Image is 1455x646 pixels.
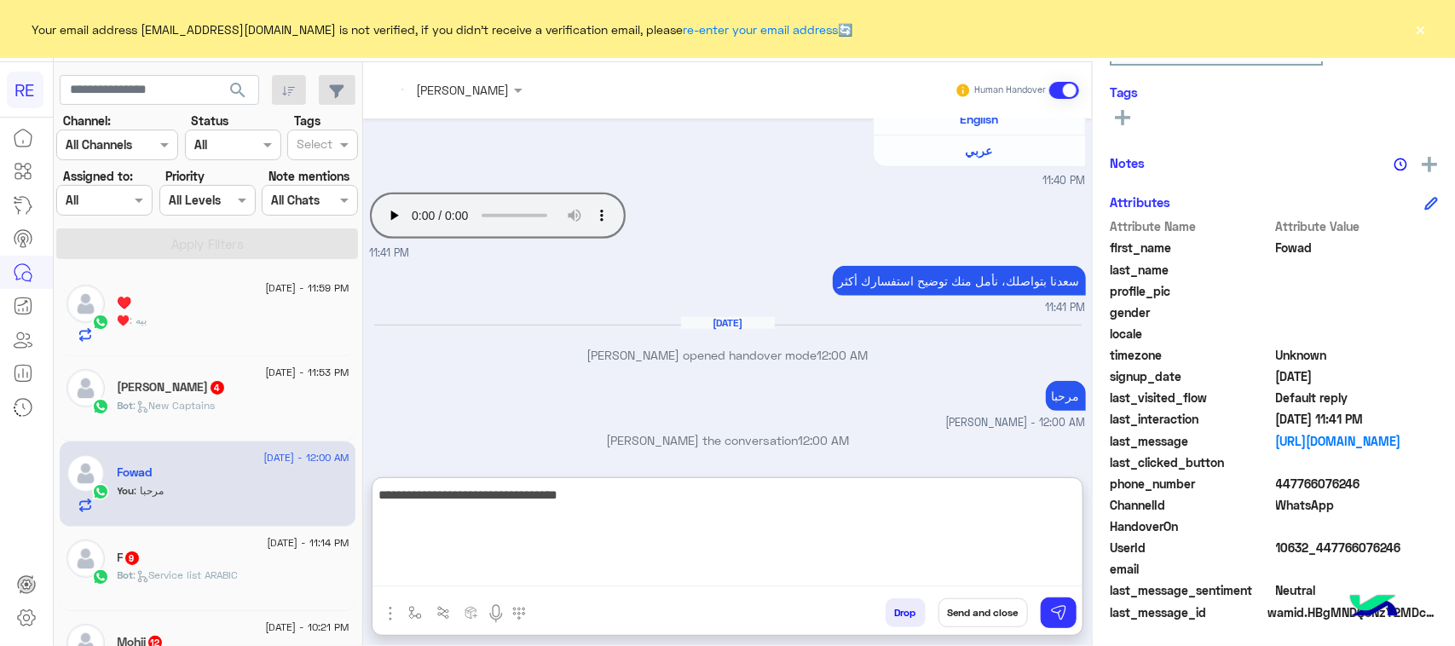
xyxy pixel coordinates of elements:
[228,80,248,101] span: search
[1110,346,1273,364] span: timezone
[1276,389,1439,407] span: Default reply
[1394,158,1407,171] img: notes
[263,450,349,465] span: [DATE] - 12:00 AM
[1110,194,1170,210] h6: Attributes
[135,484,165,497] span: مرحبا
[66,369,105,407] img: defaultAdmin.png
[681,317,775,329] h6: [DATE]
[966,143,993,158] span: عربي
[370,193,626,239] audio: Your browser does not support the audio tag.
[118,484,135,497] span: You
[458,598,486,626] button: create order
[380,603,401,624] img: send attachment
[118,568,134,581] span: Bot
[1276,560,1439,578] span: null
[486,603,506,624] img: send voice note
[294,112,320,130] label: Tags
[1110,325,1273,343] span: locale
[1276,410,1439,428] span: 2025-09-07T20:41:42.404Z
[32,20,853,38] span: Your email address [EMAIL_ADDRESS][DOMAIN_NAME] is not verified, if you didn't receive a verifica...
[370,431,1086,449] p: [PERSON_NAME] the conversation
[833,266,1086,296] p: 7/9/2025, 11:41 PM
[408,606,422,620] img: select flow
[1050,604,1067,621] img: send message
[66,454,105,493] img: defaultAdmin.png
[370,246,410,259] span: 11:41 PM
[1276,475,1439,493] span: 447766076246
[1043,173,1086,189] span: 11:40 PM
[265,620,349,635] span: [DATE] - 10:21 PM
[118,465,153,480] h5: Fowad
[1276,517,1439,535] span: null
[118,380,226,395] h5: بدر المطيري
[1110,496,1273,514] span: ChannelId
[1422,157,1437,172] img: add
[1110,603,1264,621] span: last_message_id
[1276,346,1439,364] span: Unknown
[265,365,349,380] span: [DATE] - 11:53 PM
[294,135,332,157] div: Select
[66,285,105,323] img: defaultAdmin.png
[1110,217,1273,235] span: Attribute Name
[1046,381,1086,411] p: 8/9/2025, 12:00 AM
[1110,261,1273,279] span: last_name
[370,346,1086,364] p: [PERSON_NAME] opened handover mode
[1110,84,1438,100] h6: Tags
[134,399,216,412] span: : New Captains
[1110,303,1273,321] span: gender
[1267,603,1438,621] span: wamid.HBgMNDQ3NzY2MDc2MjQ2FQIAEhgUM0E4M0Q4Mzc4OEVBMDE5MUE5QjMA
[436,606,450,620] img: Trigger scenario
[1344,578,1404,637] img: hulul-logo.png
[92,483,109,500] img: WhatsApp
[1110,475,1273,493] span: phone_number
[938,598,1028,627] button: Send and close
[1110,539,1273,557] span: UserId
[217,75,259,112] button: search
[92,568,109,585] img: WhatsApp
[430,598,458,626] button: Trigger scenario
[1276,496,1439,514] span: 2
[1276,453,1439,471] span: null
[125,551,139,565] span: 9
[265,280,349,296] span: [DATE] - 11:59 PM
[798,433,849,447] span: 12:00 AM
[1110,560,1273,578] span: email
[66,539,105,578] img: defaultAdmin.png
[56,228,358,259] button: Apply Filters
[1276,217,1439,235] span: Attribute Value
[92,398,109,415] img: WhatsApp
[974,84,1046,97] small: Human Handover
[1110,389,1273,407] span: last_visited_flow
[1110,453,1273,471] span: last_clicked_button
[465,606,478,620] img: create order
[191,112,228,130] label: Status
[401,598,430,626] button: select flow
[512,607,526,620] img: make a call
[946,415,1086,431] span: [PERSON_NAME] - 12:00 AM
[267,535,349,551] span: [DATE] - 11:14 PM
[118,314,130,326] span: ♥️
[1110,410,1273,428] span: last_interaction
[63,167,133,185] label: Assigned to:
[1412,20,1429,37] button: ×
[118,551,141,565] h5: F
[118,399,134,412] span: Bot
[1276,239,1439,257] span: Fowad
[268,167,349,185] label: Note mentions
[1046,300,1086,316] span: 11:41 PM
[1110,432,1273,450] span: last_message
[960,112,998,126] span: English
[817,348,869,362] span: 12:00 AM
[1276,303,1439,321] span: null
[886,598,926,627] button: Drop
[1110,581,1273,599] span: last_message_sentiment
[1276,367,1439,385] span: 2025-09-07T20:40:35.87Z
[63,112,111,130] label: Channel:
[118,296,132,310] h5: ♥️
[7,72,43,108] div: RE
[1110,282,1273,300] span: profile_pic
[684,22,839,37] a: re-enter your email address
[1110,155,1145,170] h6: Notes
[165,167,205,185] label: Priority
[1276,539,1439,557] span: 10632_447766076246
